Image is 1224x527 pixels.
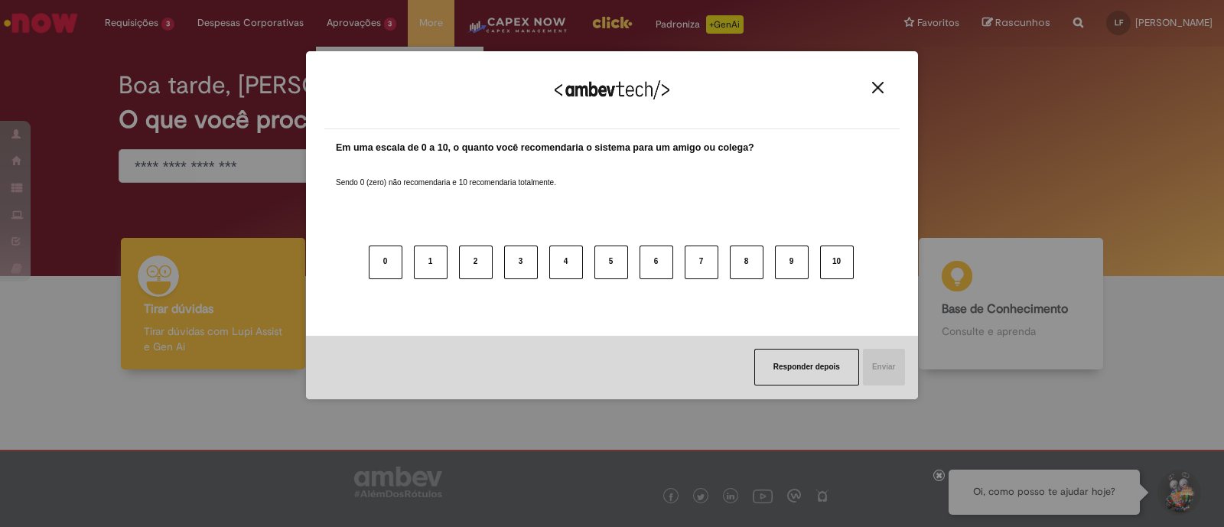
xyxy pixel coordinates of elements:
img: Close [872,82,884,93]
button: 8 [730,246,763,279]
button: 3 [504,246,538,279]
button: 7 [685,246,718,279]
img: Logo Ambevtech [555,80,669,99]
button: 2 [459,246,493,279]
button: Responder depois [754,349,859,385]
label: Sendo 0 (zero) não recomendaria e 10 recomendaria totalmente. [336,159,556,188]
button: 10 [820,246,854,279]
button: 4 [549,246,583,279]
button: Close [868,81,888,94]
button: 0 [369,246,402,279]
button: 5 [594,246,628,279]
button: 6 [640,246,673,279]
button: 9 [775,246,809,279]
label: Em uma escala de 0 a 10, o quanto você recomendaria o sistema para um amigo ou colega? [336,141,754,155]
button: 1 [414,246,448,279]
